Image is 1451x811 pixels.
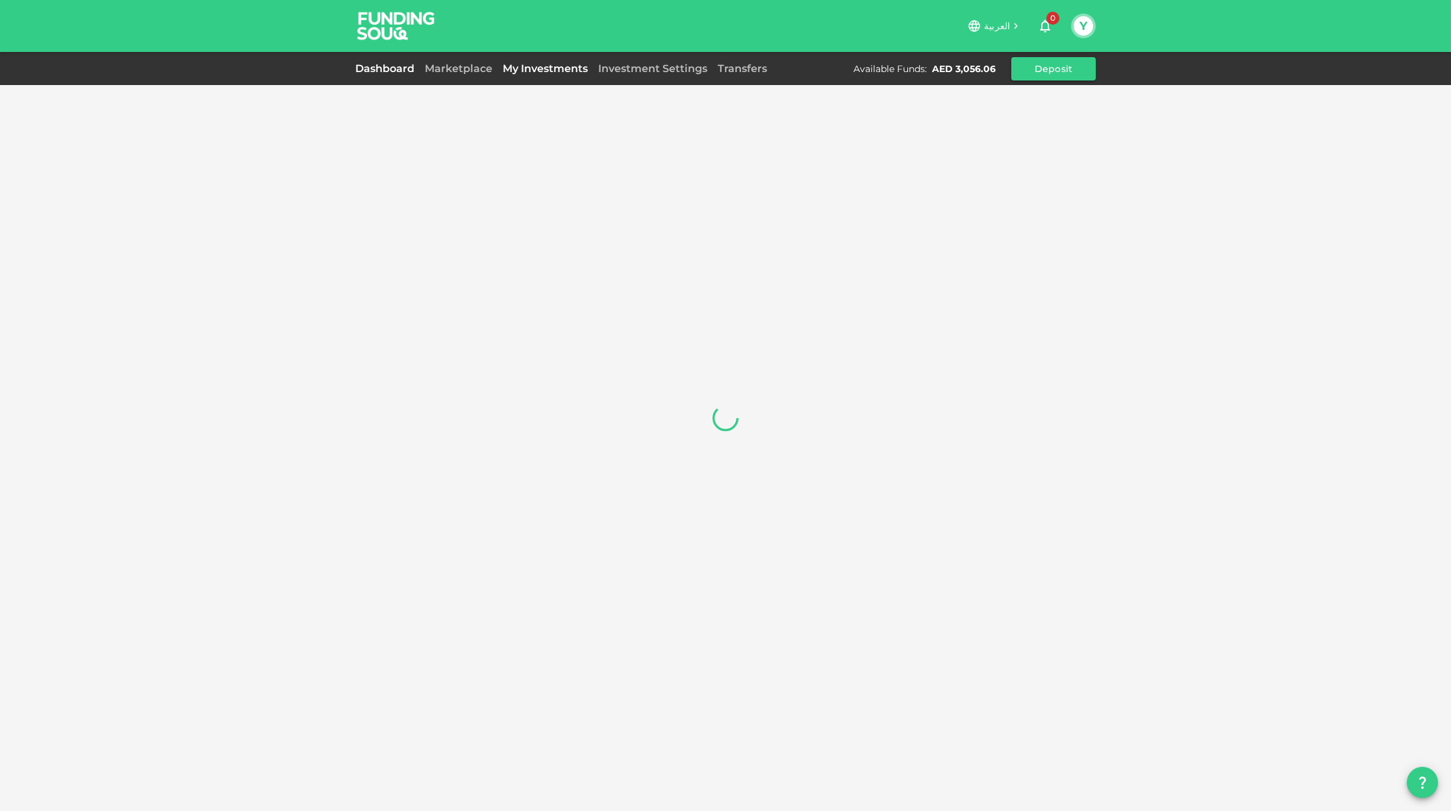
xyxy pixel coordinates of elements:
[713,62,772,75] a: Transfers
[1032,13,1058,39] button: 0
[1407,767,1438,798] button: question
[932,62,996,75] div: AED 3,056.06
[853,62,927,75] div: Available Funds :
[1046,12,1059,25] span: 0
[1074,16,1093,36] button: Y
[498,62,593,75] a: My Investments
[1011,57,1096,81] button: Deposit
[593,62,713,75] a: Investment Settings
[420,62,498,75] a: Marketplace
[984,20,1010,32] span: العربية
[355,62,420,75] a: Dashboard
